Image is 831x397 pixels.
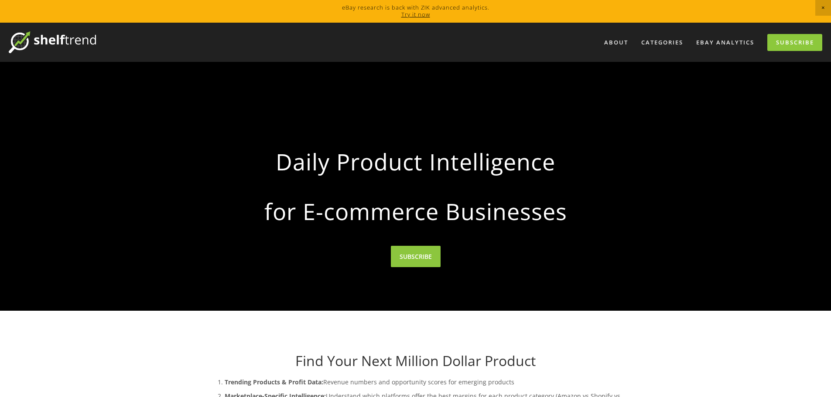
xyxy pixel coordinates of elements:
[636,35,689,50] div: Categories
[691,35,760,50] a: eBay Analytics
[207,353,624,369] h1: Find Your Next Million Dollar Product
[391,246,441,267] a: SUBSCRIBE
[598,35,634,50] a: About
[9,31,96,53] img: ShelfTrend
[767,34,822,51] a: Subscribe
[221,191,610,232] strong: for E-commerce Businesses
[225,377,624,387] p: Revenue numbers and opportunity scores for emerging products
[221,141,610,182] strong: Daily Product Intelligence
[401,10,430,18] a: Try it now
[225,378,323,386] strong: Trending Products & Profit Data:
